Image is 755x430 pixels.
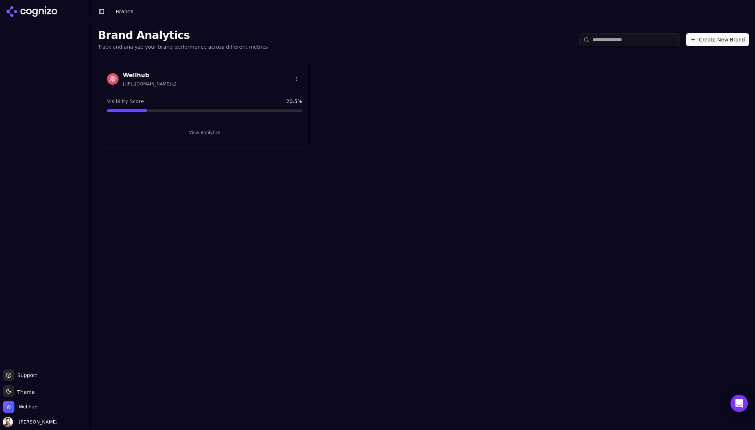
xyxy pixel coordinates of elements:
[3,417,13,427] img: Chris Dean
[3,401,14,413] img: Wellhub
[107,73,119,85] img: Wellhub
[107,98,144,105] span: Visibility Score
[16,419,58,425] span: [PERSON_NAME]
[731,395,748,412] div: Open Intercom Messenger
[98,29,268,42] h1: Brand Analytics
[116,8,133,15] nav: breadcrumb
[98,43,268,50] p: Track and analyze your brand performance across different metrics
[19,404,37,410] span: Wellhub
[3,401,37,413] button: Open organization switcher
[686,33,749,46] button: Create New Brand
[116,9,133,14] span: Brands
[3,417,58,427] button: Open user button
[107,127,302,138] button: View Analytics
[123,71,177,80] h3: Wellhub
[14,372,37,379] span: Support
[286,98,302,105] span: 20.5 %
[14,389,35,395] span: Theme
[123,81,177,87] span: [URL][DOMAIN_NAME]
